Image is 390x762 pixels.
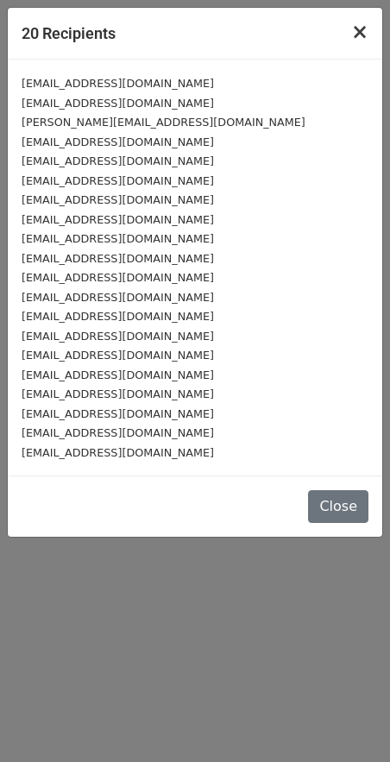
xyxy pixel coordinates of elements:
small: [EMAIL_ADDRESS][DOMAIN_NAME] [22,193,214,206]
small: [EMAIL_ADDRESS][DOMAIN_NAME] [22,330,214,343]
small: [EMAIL_ADDRESS][DOMAIN_NAME] [22,446,214,459]
div: Виджет чата [304,679,390,762]
small: [EMAIL_ADDRESS][DOMAIN_NAME] [22,349,214,362]
small: [EMAIL_ADDRESS][DOMAIN_NAME] [22,252,214,265]
small: [EMAIL_ADDRESS][DOMAIN_NAME] [22,291,214,304]
small: [EMAIL_ADDRESS][DOMAIN_NAME] [22,310,214,323]
small: [EMAIL_ADDRESS][DOMAIN_NAME] [22,154,214,167]
button: Close [308,490,368,523]
small: [EMAIL_ADDRESS][DOMAIN_NAME] [22,426,214,439]
small: [EMAIL_ADDRESS][DOMAIN_NAME] [22,77,214,90]
small: [PERSON_NAME][EMAIL_ADDRESS][DOMAIN_NAME] [22,116,305,129]
h5: 20 Recipients [22,22,116,45]
small: [EMAIL_ADDRESS][DOMAIN_NAME] [22,271,214,284]
small: [EMAIL_ADDRESS][DOMAIN_NAME] [22,135,214,148]
small: [EMAIL_ADDRESS][DOMAIN_NAME] [22,213,214,226]
span: × [351,20,368,44]
small: [EMAIL_ADDRESS][DOMAIN_NAME] [22,368,214,381]
small: [EMAIL_ADDRESS][DOMAIN_NAME] [22,97,214,110]
small: [EMAIL_ADDRESS][DOMAIN_NAME] [22,387,214,400]
small: [EMAIL_ADDRESS][DOMAIN_NAME] [22,174,214,187]
button: Close [337,8,382,56]
iframe: Chat Widget [304,679,390,762]
small: [EMAIL_ADDRESS][DOMAIN_NAME] [22,407,214,420]
small: [EMAIL_ADDRESS][DOMAIN_NAME] [22,232,214,245]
